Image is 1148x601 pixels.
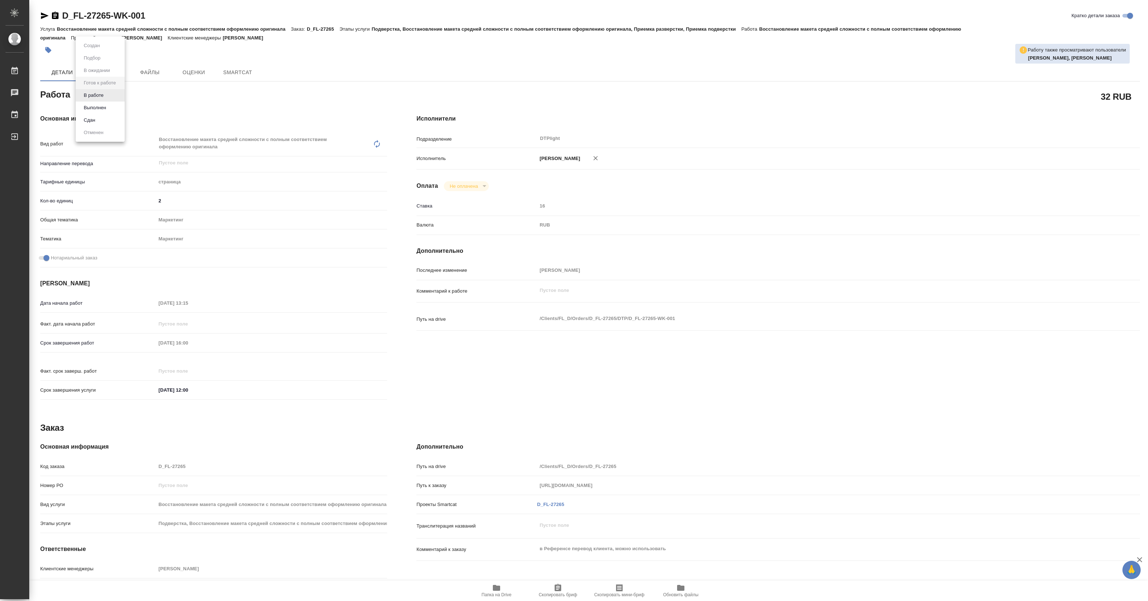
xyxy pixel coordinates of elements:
[82,79,118,87] button: Готов к работе
[82,129,106,137] button: Отменен
[82,116,97,124] button: Сдан
[82,54,103,62] button: Подбор
[82,104,108,112] button: Выполнен
[82,42,102,50] button: Создан
[82,66,112,75] button: В ожидании
[82,91,106,99] button: В работе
